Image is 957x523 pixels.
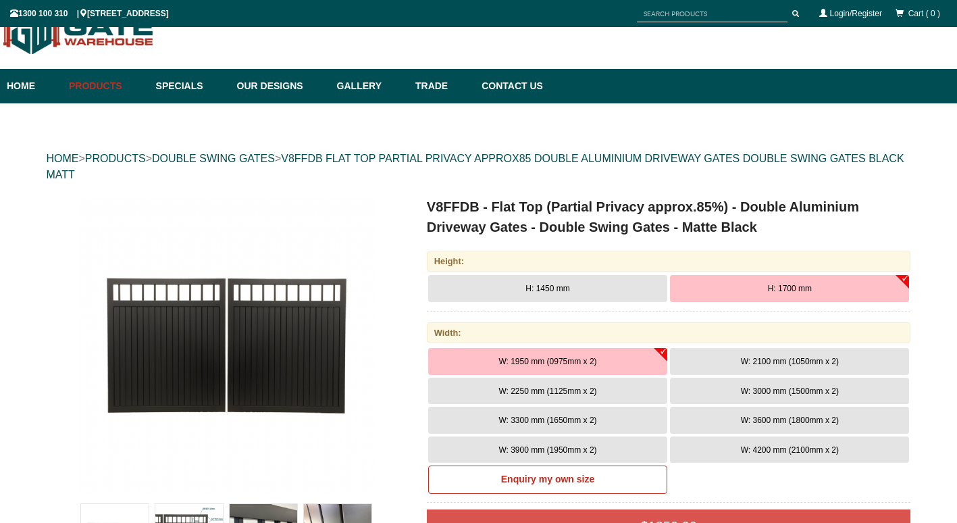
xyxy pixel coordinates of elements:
[409,69,475,103] a: Trade
[908,9,940,18] span: Cart ( 0 )
[428,275,667,302] button: H: 1450 mm
[10,9,169,18] span: 1300 100 310 | [STREET_ADDRESS]
[427,197,911,237] h1: V8FFDB - Flat Top (Partial Privacy approx.85%) - Double Aluminium Driveway Gates - Double Swing G...
[428,378,667,405] button: W: 2250 mm (1125mm x 2)
[47,153,904,180] a: V8FFDB FLAT TOP PARTIAL PRIVACY APPROX85 DOUBLE ALUMINIUM DRIVEWAY GATES DOUBLE SWING GATES BLACK...
[670,407,909,434] button: W: 3600 mm (1800mm x 2)
[498,357,596,366] span: W: 1950 mm (0975mm x 2)
[85,153,146,164] a: PRODUCTS
[830,9,882,18] a: Login/Register
[687,161,957,476] iframe: LiveChat chat widget
[670,378,909,405] button: W: 3000 mm (1500mm x 2)
[475,69,543,103] a: Contact Us
[149,69,230,103] a: Specials
[428,437,667,464] button: W: 3900 mm (1950mm x 2)
[670,437,909,464] button: W: 4200 mm (2100mm x 2)
[427,322,911,343] div: Width:
[47,153,79,164] a: HOME
[428,407,667,434] button: W: 3300 mm (1650mm x 2)
[78,197,375,494] img: V8FFDB - Flat Top (Partial Privacy approx.85%) - Double Aluminium Driveway Gates - Double Swing G...
[7,69,62,103] a: Home
[670,275,909,302] button: H: 1700 mm
[428,466,667,494] a: Enquiry my own size
[47,137,911,197] div: > > >
[330,69,409,103] a: Gallery
[152,153,275,164] a: DOUBLE SWING GATES
[62,69,149,103] a: Products
[498,387,596,396] span: W: 2250 mm (1125mm x 2)
[670,348,909,375] button: W: 2100 mm (1050mm x 2)
[230,69,330,103] a: Our Designs
[525,284,569,293] span: H: 1450 mm
[428,348,667,375] button: W: 1950 mm (0975mm x 2)
[498,416,596,425] span: W: 3300 mm (1650mm x 2)
[498,445,596,455] span: W: 3900 mm (1950mm x 2)
[48,197,405,494] a: V8FFDB - Flat Top (Partial Privacy approx.85%) - Double Aluminium Driveway Gates - Double Swing G...
[501,474,594,484] b: Enquiry my own size
[427,251,911,272] div: Height:
[637,5,787,22] input: SEARCH PRODUCTS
